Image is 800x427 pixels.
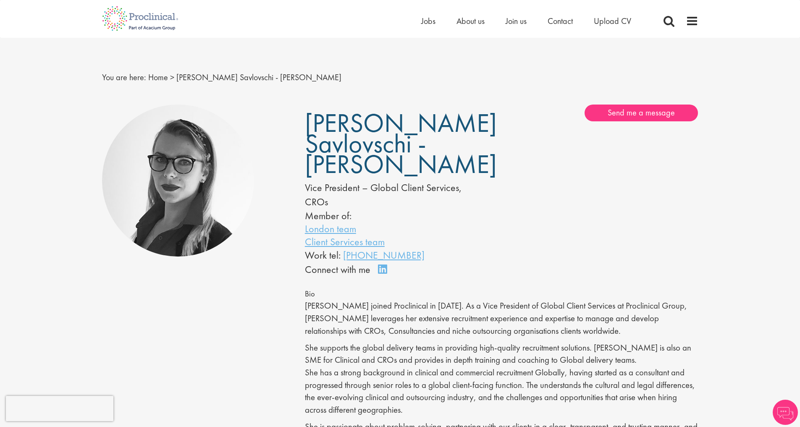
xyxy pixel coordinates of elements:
[594,16,631,26] a: Upload CV
[102,105,254,257] img: Theodora Savlovschi - Wicks
[343,249,425,262] a: [PHONE_NUMBER]
[305,209,351,222] label: Member of:
[305,289,315,299] span: Bio
[421,16,435,26] a: Jobs
[102,72,146,83] span: You are here:
[305,106,497,181] span: [PERSON_NAME] Savlovschi - [PERSON_NAME]
[148,72,168,83] a: breadcrumb link
[170,72,174,83] span: >
[176,72,341,83] span: [PERSON_NAME] Savlovschi - [PERSON_NAME]
[305,300,698,337] p: [PERSON_NAME] joined Proclinical in [DATE]. As a Vice President of Global Client Services at Proc...
[585,105,698,121] a: Send me a message
[456,16,485,26] a: About us
[305,342,698,417] p: She supports the global delivery teams in providing high-quality recruitment solutions. [PERSON_N...
[305,222,356,235] a: London team
[548,16,573,26] a: Contact
[506,16,527,26] a: Join us
[305,249,341,262] span: Work tel:
[305,181,476,210] div: Vice President – Global Client Services, CROs
[6,396,113,421] iframe: reCAPTCHA
[305,235,385,248] a: Client Services team
[773,400,798,425] img: Chatbot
